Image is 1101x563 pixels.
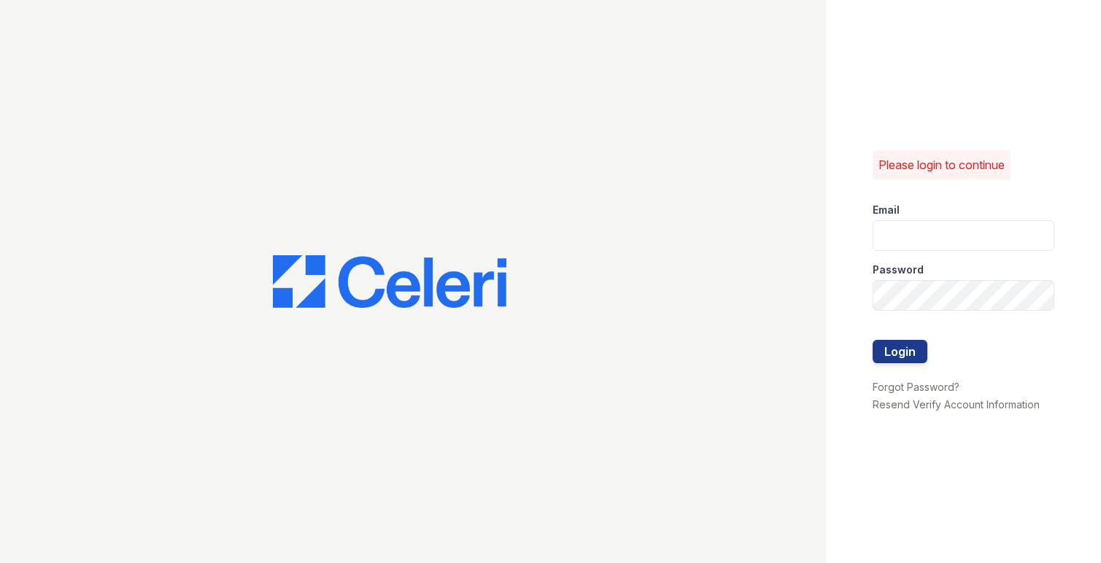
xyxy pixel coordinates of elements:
[873,381,959,393] a: Forgot Password?
[873,203,900,217] label: Email
[873,340,927,363] button: Login
[273,255,506,308] img: CE_Logo_Blue-a8612792a0a2168367f1c8372b55b34899dd931a85d93a1a3d3e32e68fde9ad4.png
[873,263,924,277] label: Password
[878,156,1005,174] p: Please login to continue
[873,398,1040,411] a: Resend Verify Account Information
